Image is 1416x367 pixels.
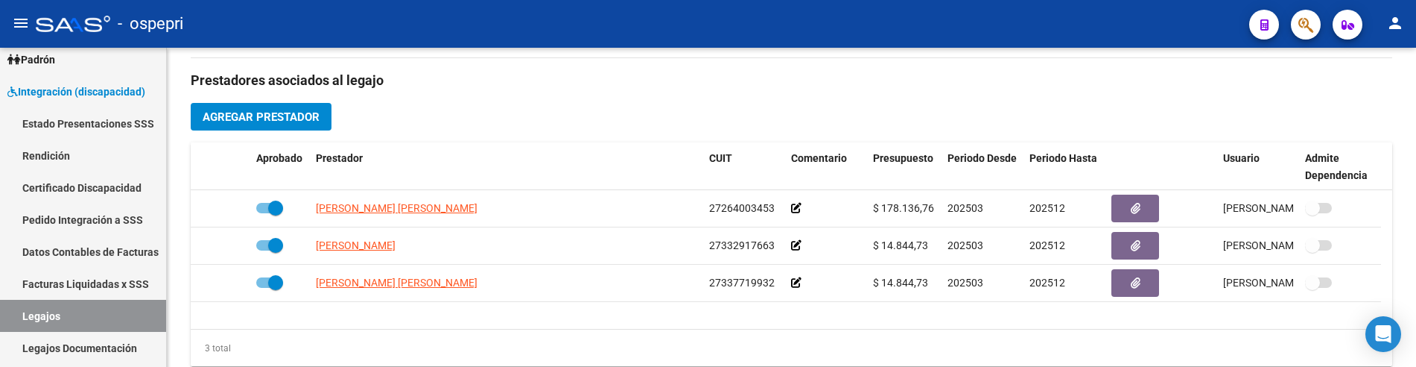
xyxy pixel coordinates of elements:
[256,152,302,164] span: Aprobado
[709,152,732,164] span: CUIT
[709,239,775,251] span: 27332917663
[873,202,934,214] span: $ 178.136,76
[118,7,183,40] span: - ospepri
[1029,202,1065,214] span: 202512
[250,142,310,192] datatable-header-cell: Aprobado
[316,277,477,289] span: [PERSON_NAME] [PERSON_NAME]
[873,277,928,289] span: $ 14.844,73
[1029,277,1065,289] span: 202512
[316,202,477,214] span: [PERSON_NAME] [PERSON_NAME]
[1386,14,1404,32] mat-icon: person
[867,142,942,192] datatable-header-cell: Presupuesto
[191,340,231,357] div: 3 total
[947,152,1017,164] span: Periodo Desde
[1365,316,1401,352] div: Open Intercom Messenger
[1023,142,1105,192] datatable-header-cell: Periodo Hasta
[1223,152,1260,164] span: Usuario
[1299,142,1381,192] datatable-header-cell: Admite Dependencia
[12,14,30,32] mat-icon: menu
[1217,142,1299,192] datatable-header-cell: Usuario
[191,70,1392,91] h3: Prestadores asociados al legajo
[942,142,1023,192] datatable-header-cell: Periodo Desde
[316,239,396,251] span: [PERSON_NAME]
[310,142,703,192] datatable-header-cell: Prestador
[947,239,983,251] span: 202503
[1029,152,1097,164] span: Periodo Hasta
[316,152,363,164] span: Prestador
[947,277,983,289] span: 202503
[791,152,847,164] span: Comentario
[873,239,928,251] span: $ 14.844,73
[1223,277,1340,289] span: [PERSON_NAME] [DATE]
[1029,239,1065,251] span: 202512
[1305,152,1368,181] span: Admite Dependencia
[7,51,55,68] span: Padrón
[191,103,331,131] button: Agregar Prestador
[709,277,775,289] span: 27337719932
[7,84,145,100] span: Integración (discapacidad)
[203,110,320,124] span: Agregar Prestador
[947,202,983,214] span: 202503
[703,142,785,192] datatable-header-cell: CUIT
[873,152,933,164] span: Presupuesto
[709,202,775,214] span: 27264003453
[1223,239,1340,251] span: [PERSON_NAME] [DATE]
[785,142,867,192] datatable-header-cell: Comentario
[1223,202,1340,214] span: [PERSON_NAME] [DATE]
